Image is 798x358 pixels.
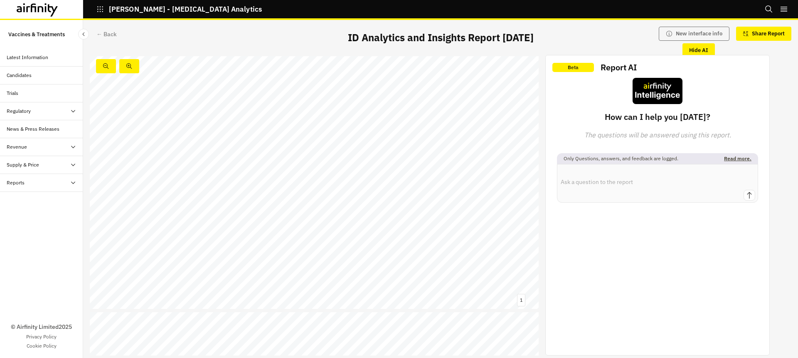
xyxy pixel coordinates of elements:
[7,143,27,151] div: Revenue
[96,30,117,39] div: ← Back
[7,107,31,115] div: Regulatory
[752,30,785,37] p: Share Report
[96,2,262,16] button: [PERSON_NAME] - [MEDICAL_DATA] Analytics
[7,54,48,61] div: Latest Information
[584,130,731,140] i: The questions will be answered using this report.
[109,5,262,13] p: [PERSON_NAME] - [MEDICAL_DATA] Analytics
[633,78,682,104] img: airfinity-intelligence.5d2e38ac6ab089b05e792b5baf3e13f7.svg
[605,111,710,123] p: How can I help you [DATE]?
[78,29,89,40] button: Close Sidebar
[7,72,32,79] div: Candidates
[717,153,758,164] p: Read more.
[736,27,791,41] button: Share Report
[7,179,25,186] div: Reports
[601,60,637,75] h2: Report AI
[552,63,594,72] p: Beta
[659,27,729,41] button: New interface info
[8,27,65,42] p: Vaccines & Treatments
[557,153,685,164] p: Only Questions, answers, and feedback are logged.
[7,161,39,169] div: Supply & Price
[682,43,715,57] button: Hide AI
[11,323,72,331] p: © Airfinity Limited 2025
[7,89,18,97] div: Trials
[348,30,534,45] p: ID Analytics and Insights Report [DATE]
[26,333,57,341] a: Privacy Policy
[765,2,773,16] button: Search
[7,125,59,133] div: News & Press Releases
[27,342,57,350] a: Cookie Policy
